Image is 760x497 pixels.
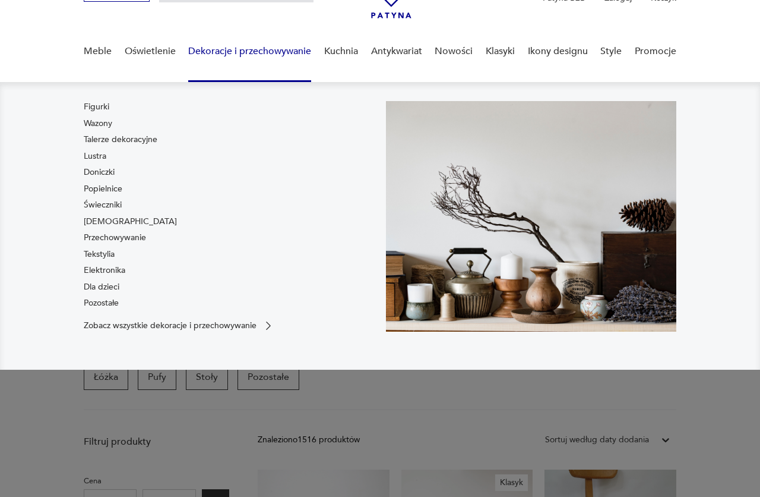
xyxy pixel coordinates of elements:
a: Kuchnia [324,29,358,74]
a: Antykwariat [371,29,422,74]
a: [DEMOGRAPHIC_DATA] [84,216,177,228]
a: Elektronika [84,265,125,276]
p: Zobacz wszystkie dekoracje i przechowywanie [84,322,256,329]
a: Popielnice [84,183,122,195]
a: Figurki [84,101,109,113]
a: Doniczki [84,166,115,178]
a: Dla dzieci [84,281,119,293]
a: Promocje [635,29,676,74]
a: Wazony [84,118,112,130]
a: Nowości [435,29,473,74]
a: Pozostałe [84,297,119,309]
a: Tekstylia [84,248,115,260]
a: Lustra [84,150,106,162]
a: Talerze dekoracyjne [84,134,157,146]
a: Przechowywanie [84,232,146,244]
a: Ikony designu [528,29,588,74]
a: Oświetlenie [125,29,176,74]
a: Zobacz wszystkie dekoracje i przechowywanie [84,320,274,332]
a: Meble [84,29,112,74]
img: cfa44e985ea346226f89ee8969f25989.jpg [386,101,676,332]
a: Style [600,29,622,74]
a: Świeczniki [84,199,122,211]
a: Dekoracje i przechowywanie [188,29,311,74]
a: Klasyki [486,29,515,74]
